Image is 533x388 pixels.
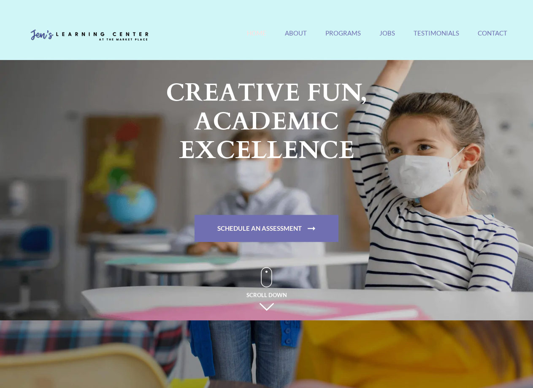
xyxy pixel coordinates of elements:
[285,29,307,47] a: About
[379,29,395,47] a: Jobs
[26,23,153,48] img: Jen's Learning Center Logo Transparent
[247,29,266,47] a: Home
[246,267,287,311] span: Scroll Down
[325,29,361,47] a: Programs
[195,215,338,242] a: Schedule An Assessment
[478,29,507,47] a: Contact
[414,29,459,47] a: Testimonials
